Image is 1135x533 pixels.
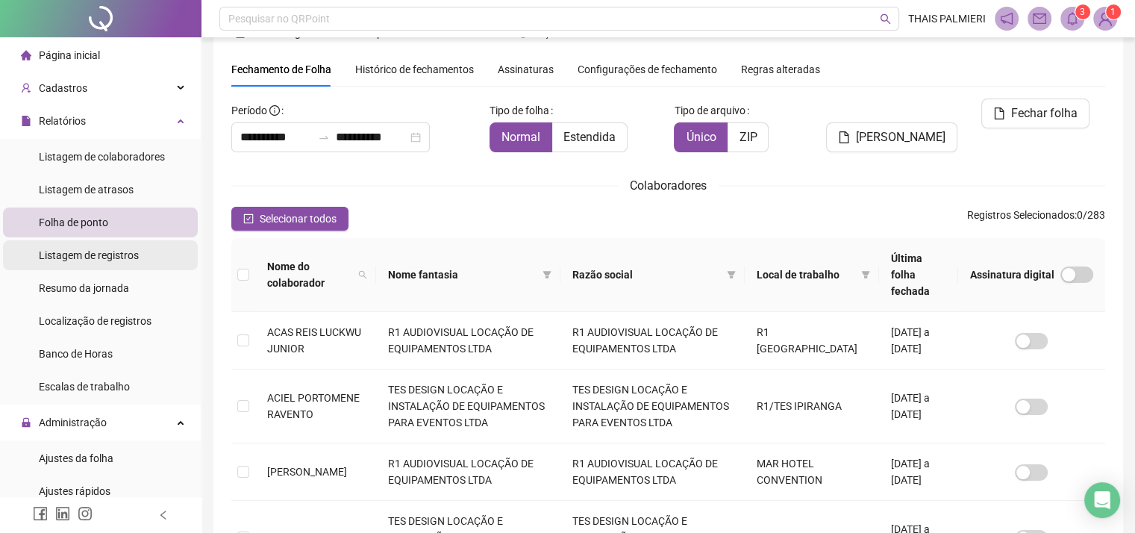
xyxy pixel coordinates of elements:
[21,116,31,126] span: file
[838,131,850,143] span: file
[55,506,70,521] span: linkedin
[993,107,1005,119] span: file
[231,63,331,75] span: Fechamento de Folha
[1080,7,1085,17] span: 3
[560,312,745,370] td: R1 AUDIOVISUAL LOCAÇÃO DE EQUIPAMENTOS LTDA
[39,417,107,428] span: Administração
[501,130,540,144] span: Normal
[879,370,958,443] td: [DATE] a [DATE]
[1011,105,1078,122] span: Fechar folha
[39,381,130,393] span: Escalas de trabalho
[318,131,330,143] span: swap-right
[739,130,757,144] span: ZIP
[572,266,721,283] span: Razão social
[967,207,1105,231] span: : 0 / 283
[498,64,554,75] span: Assinaturas
[39,216,108,228] span: Folha de ponto
[267,258,352,291] span: Nome do colaborador
[243,213,254,224] span: check-square
[39,282,129,294] span: Resumo da jornada
[1000,12,1013,25] span: notification
[727,270,736,279] span: filter
[880,13,891,25] span: search
[1084,482,1120,518] div: Open Intercom Messenger
[858,264,873,286] span: filter
[741,64,820,75] span: Regras alteradas
[630,178,707,193] span: Colaboradores
[674,102,745,119] span: Tipo de arquivo
[757,266,855,283] span: Local de trabalho
[39,348,113,360] span: Banco de Horas
[39,151,165,163] span: Listagem de colaboradores
[879,443,958,501] td: [DATE] a [DATE]
[231,105,267,116] span: Período
[879,312,958,370] td: [DATE] a [DATE]
[1075,4,1090,19] sup: 3
[376,443,560,501] td: R1 AUDIOVISUAL LOCAÇÃO DE EQUIPAMENTOS LTDA
[21,417,31,428] span: lock
[1094,7,1116,30] img: 91134
[1066,12,1079,25] span: bell
[861,270,870,279] span: filter
[745,370,879,443] td: R1/TES IPIRANGA
[826,122,957,152] button: [PERSON_NAME]
[543,270,551,279] span: filter
[39,485,110,497] span: Ajustes rápidos
[267,466,347,478] span: [PERSON_NAME]
[686,130,716,144] span: Único
[376,312,560,370] td: R1 AUDIOVISUAL LOCAÇÃO DE EQUIPAMENTOS LTDA
[269,105,280,116] span: info-circle
[355,63,474,75] span: Histórico de fechamentos
[78,506,93,521] span: instagram
[267,392,360,420] span: ACIEL PORTOMENE RAVENTO
[970,266,1054,283] span: Assinatura digital
[967,209,1075,221] span: Registros Selecionados
[1110,7,1116,17] span: 1
[745,443,879,501] td: MAR HOTEL CONVENTION
[981,99,1089,128] button: Fechar folha
[39,452,113,464] span: Ajustes da folha
[376,370,560,443] td: TES DESIGN LOCAÇÃO E INSTALAÇÃO DE EQUIPAMENTOS PARA EVENTOS LTDA
[231,207,348,231] button: Selecionar todos
[560,370,745,443] td: TES DESIGN LOCAÇÃO E INSTALAÇÃO DE EQUIPAMENTOS PARA EVENTOS LTDA
[39,49,100,61] span: Página inicial
[578,64,717,75] span: Configurações de fechamento
[540,264,554,286] span: filter
[856,128,945,146] span: [PERSON_NAME]
[260,211,337,227] span: Selecionar todos
[490,102,549,119] span: Tipo de folha
[355,255,370,294] span: search
[39,184,134,196] span: Listagem de atrasos
[908,10,986,27] span: THAIS PALMIERI
[39,315,151,327] span: Localização de registros
[21,50,31,60] span: home
[267,326,361,355] span: ACAS REIS LUCKWU JUNIOR
[158,510,169,520] span: left
[21,83,31,93] span: user-add
[879,238,958,312] th: Última folha fechada
[745,312,879,370] td: R1 [GEOGRAPHIC_DATA]
[358,270,367,279] span: search
[318,131,330,143] span: to
[563,130,616,144] span: Estendida
[1033,12,1046,25] span: mail
[388,266,537,283] span: Nome fantasia
[39,115,86,127] span: Relatórios
[560,443,745,501] td: R1 AUDIOVISUAL LOCAÇÃO DE EQUIPAMENTOS LTDA
[33,506,48,521] span: facebook
[1106,4,1121,19] sup: Atualize o seu contato no menu Meus Dados
[39,82,87,94] span: Cadastros
[39,249,139,261] span: Listagem de registros
[724,264,739,286] span: filter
